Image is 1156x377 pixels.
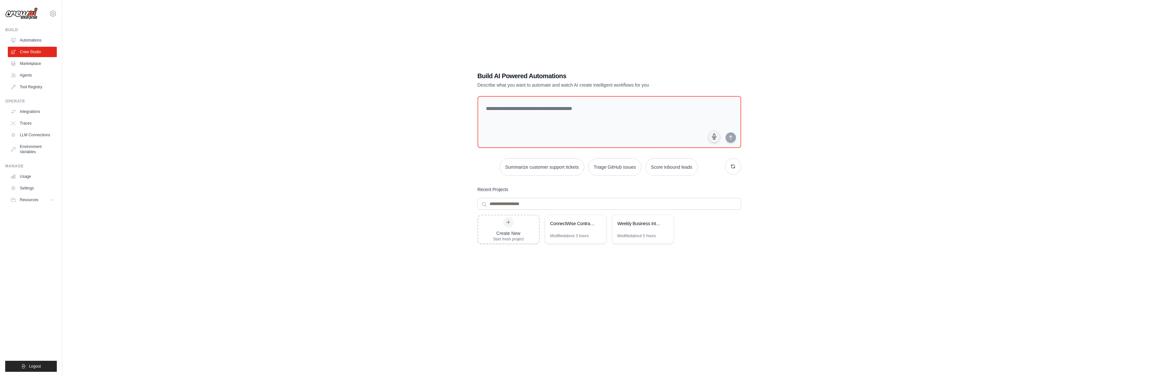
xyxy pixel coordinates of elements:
[8,82,57,92] a: Tool Registry
[645,158,698,176] button: Score inbound leads
[5,361,57,372] button: Logout
[550,233,589,238] div: Modified about 3 hours
[5,7,38,20] img: Logo
[8,58,57,69] a: Marketplace
[708,130,720,143] button: Click to speak your automation idea
[8,183,57,193] a: Settings
[8,106,57,117] a: Integrations
[29,364,41,369] span: Logout
[478,71,696,80] h1: Build AI Powered Automations
[478,82,696,88] p: Describe what you want to automate and watch AI create intelligent workflows for you
[588,158,641,176] button: Triage GitHub issues
[8,130,57,140] a: LLM Connections
[8,47,57,57] a: Crew Studio
[20,197,38,202] span: Resources
[5,164,57,169] div: Manage
[500,158,584,176] button: Summarize customer support tickets
[617,233,656,238] div: Modified about 5 hours
[5,27,57,32] div: Build
[493,230,524,237] div: Create New
[8,118,57,128] a: Traces
[8,141,57,157] a: Environment Variables
[478,186,508,193] h3: Recent Projects
[8,171,57,182] a: Usage
[617,220,662,227] div: Weekly Business Intelligence Reports
[493,237,524,242] div: Start fresh project
[550,220,595,227] div: ConnectWise Contract Extraction
[8,70,57,80] a: Agents
[8,195,57,205] button: Resources
[8,35,57,45] a: Automations
[5,99,57,104] div: Operate
[725,158,741,175] button: Get new suggestions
